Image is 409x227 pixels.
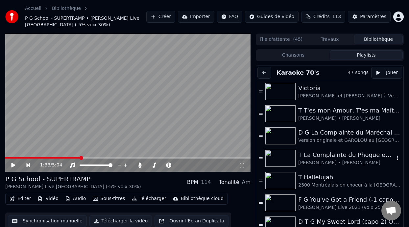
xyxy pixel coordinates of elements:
div: Ouvrir le chat [381,201,401,220]
button: Importer [178,11,214,23]
span: Crédits [313,13,329,20]
span: 113 [332,13,341,20]
button: Karaoke 70's [274,68,322,77]
div: / [40,162,56,168]
button: Paramètres [348,11,391,23]
button: Ouvrir l'Ecran Duplicata [155,215,229,227]
button: Éditer [7,194,34,203]
button: Bibliothèque [354,35,403,44]
div: P G School - SUPERTRAMP [5,174,141,184]
img: youka [5,10,18,23]
div: Victoria [298,84,401,93]
button: Télécharger la vidéo [89,215,152,227]
button: Crédits113 [301,11,345,23]
div: 47 songs [348,69,369,76]
div: D T G My Sweet Lord (capo 2) ON DANSE [298,217,401,226]
span: 5:04 [52,162,62,168]
span: ( 45 ) [293,36,303,43]
div: [PERSON_NAME] et [PERSON_NAME] à Vedettes en direct 1978 [298,93,401,99]
div: Paramètres [360,13,386,20]
div: Version originale et GAROLOU au [GEOGRAPHIC_DATA][PERSON_NAME] 1978 [298,137,401,144]
button: Guides de vidéo [245,11,299,23]
div: D G La Complainte du Maréchal [PERSON_NAME] ON DANSE [298,128,401,137]
button: FAQ [217,11,242,23]
div: [PERSON_NAME] • [PERSON_NAME] [298,160,394,166]
div: Am [242,178,251,186]
div: BPM [187,178,198,186]
button: Télécharger [129,194,169,203]
div: Bibliothèque cloud [181,195,224,202]
div: Tonalité [219,178,239,186]
div: [PERSON_NAME] Live 2021 (voix 25%) [298,204,401,211]
button: Travaux [305,35,354,44]
button: Chansons [257,50,330,60]
button: Sous-titres [90,194,128,203]
button: Playlists [330,50,403,60]
div: T T'es mon Amour, T'es ma Maîtresse [298,106,401,115]
button: File d'attente [257,35,305,44]
div: T La Complainte du Phoque en [US_STATE] [298,150,394,160]
div: T Hallelujah [298,173,401,182]
button: Synchronisation manuelle [8,215,87,227]
div: F G You've Got a Friend (-1 capo 1) [298,195,401,204]
a: Bibliothèque [52,5,81,12]
div: [PERSON_NAME] • [PERSON_NAME] [298,115,401,122]
div: [PERSON_NAME] Live [GEOGRAPHIC_DATA] (-5% voix 30%) [5,184,141,190]
span: 1:33 [40,162,50,168]
a: Accueil [25,5,41,12]
div: 114 [201,178,211,186]
span: P G School - SUPERTRAMP • [PERSON_NAME] Live [GEOGRAPHIC_DATA] (-5% voix 30%) [25,15,146,28]
div: 2500 Montréalais en choeur à la [GEOGRAPHIC_DATA] [298,182,401,189]
button: Audio [62,194,89,203]
nav: breadcrumb [25,5,146,28]
button: Jouer [371,67,402,79]
button: Vidéo [35,194,61,203]
button: Créer [146,11,175,23]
